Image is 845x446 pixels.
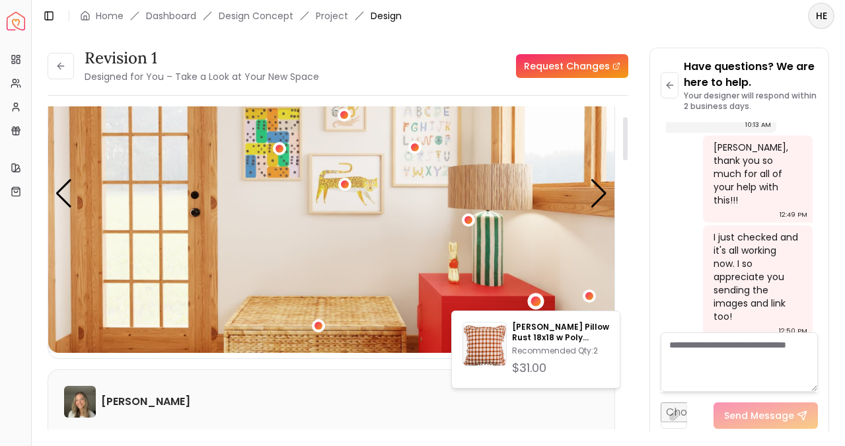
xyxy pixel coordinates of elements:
small: Designed for You – Take a Look at Your New Space [85,70,319,83]
div: 12:49 PM [780,208,807,221]
a: Louise Plaid Pillow Rust 18x18 w Poly Insert[PERSON_NAME] Pillow Rust 18x18 w Poly InsertRecommen... [462,322,609,377]
p: Your designer will respond within 2 business days. [684,91,818,112]
div: 10:13 AM [745,118,771,131]
img: Design Render 4 [48,34,614,353]
div: I just checked and it's all working now. I so appreciate you sending the images and link too! [714,231,799,323]
p: Have questions? We are here to help. [684,59,818,91]
a: Request Changes [516,54,628,78]
div: $31.00 [512,359,609,377]
img: Spacejoy Logo [7,12,25,30]
a: Dashboard [146,9,196,22]
button: HE [808,3,834,29]
div: 12:50 PM [779,324,807,338]
div: Previous slide [55,179,73,208]
p: [PERSON_NAME] Pillow Rust 18x18 w Poly Insert [512,322,609,343]
div: Next slide [590,179,608,208]
h3: Revision 1 [85,48,319,69]
a: Project [316,9,348,22]
li: Design Concept [219,9,293,22]
img: Sarah Nelson [64,386,96,418]
h6: [PERSON_NAME] [101,394,190,410]
img: Louise Plaid Pillow Rust 18x18 w Poly Insert [463,325,506,368]
p: Recommended Qty: 2 [512,346,609,356]
a: Spacejoy [7,12,25,30]
nav: breadcrumb [80,9,402,22]
a: Home [96,9,124,22]
span: HE [809,4,833,28]
span: Design [371,9,402,22]
div: Carousel [48,34,614,353]
div: [PERSON_NAME], thank you so much for all of your help with this!!! [714,141,799,207]
div: 4 / 5 [48,34,614,353]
